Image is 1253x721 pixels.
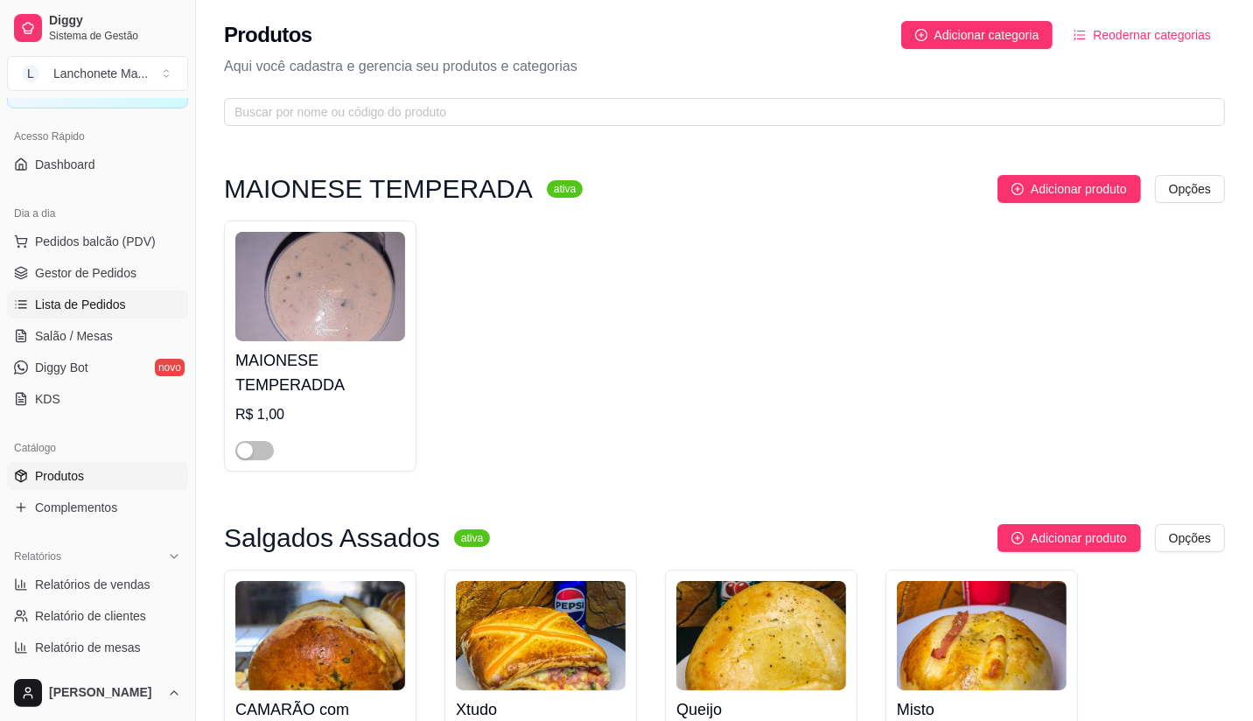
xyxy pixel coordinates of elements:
[1011,532,1024,544] span: plus-circle
[934,25,1039,45] span: Adicionar categoria
[235,232,405,341] img: product-image
[897,581,1067,690] img: product-image
[7,353,188,381] a: Diggy Botnovo
[1155,524,1225,552] button: Opções
[1169,179,1211,199] span: Opções
[49,685,160,701] span: [PERSON_NAME]
[7,385,188,413] a: KDS
[7,122,188,150] div: Acesso Rápido
[997,175,1141,203] button: Adicionar produto
[901,21,1053,49] button: Adicionar categoria
[224,21,312,49] h2: Produtos
[1031,179,1127,199] span: Adicionar produto
[7,259,188,287] a: Gestor de Pedidos
[676,581,846,690] img: product-image
[7,290,188,318] a: Lista de Pedidos
[35,639,141,656] span: Relatório de mesas
[35,327,113,345] span: Salão / Mesas
[1031,528,1127,548] span: Adicionar produto
[49,13,181,29] span: Diggy
[235,581,405,690] img: product-image
[14,549,61,563] span: Relatórios
[7,56,188,91] button: Select a team
[35,576,150,593] span: Relatórios de vendas
[224,178,533,199] h3: MAIONESE TEMPERADA
[7,150,188,178] a: Dashboard
[547,180,583,198] sup: ativa
[456,581,626,690] img: product-image
[1074,29,1086,41] span: ordered-list
[7,602,188,630] a: Relatório de clientes
[35,296,126,313] span: Lista de Pedidos
[35,499,117,516] span: Complementos
[7,493,188,521] a: Complementos
[7,672,188,714] button: [PERSON_NAME]
[234,102,1200,122] input: Buscar por nome ou código do produto
[224,528,440,549] h3: Salgados Assados
[1169,528,1211,548] span: Opções
[7,227,188,255] button: Pedidos balcão (PDV)
[7,434,188,462] div: Catálogo
[1011,183,1024,195] span: plus-circle
[7,570,188,598] a: Relatórios de vendas
[7,462,188,490] a: Produtos
[915,29,927,41] span: plus-circle
[35,233,156,250] span: Pedidos balcão (PDV)
[35,390,60,408] span: KDS
[35,467,84,485] span: Produtos
[7,322,188,350] a: Salão / Mesas
[1060,21,1225,49] button: Reodernar categorias
[1155,175,1225,203] button: Opções
[997,524,1141,552] button: Adicionar produto
[35,359,88,376] span: Diggy Bot
[35,156,95,173] span: Dashboard
[7,199,188,227] div: Dia a dia
[235,348,405,397] h4: MAIONESE TEMPERADDA
[35,607,146,625] span: Relatório de clientes
[53,65,148,82] div: Lanchonete Ma ...
[1093,25,1211,45] span: Reodernar categorias
[22,65,39,82] span: L
[35,264,136,282] span: Gestor de Pedidos
[7,633,188,661] a: Relatório de mesas
[7,7,188,49] a: DiggySistema de Gestão
[224,56,1225,77] p: Aqui você cadastra e gerencia seu produtos e categorias
[454,529,490,547] sup: ativa
[49,29,181,43] span: Sistema de Gestão
[235,404,405,425] div: R$ 1,00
